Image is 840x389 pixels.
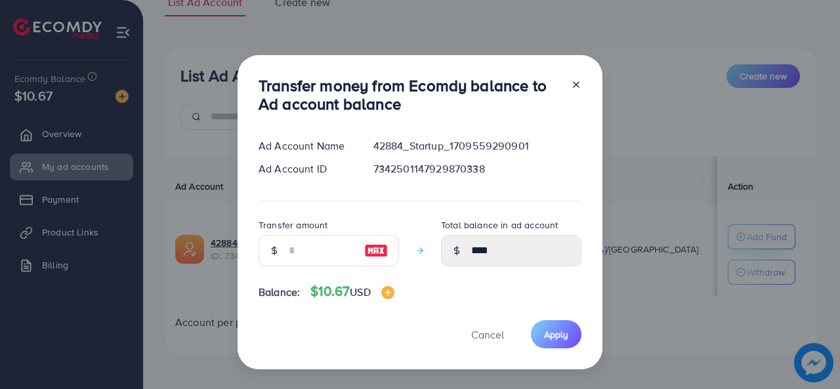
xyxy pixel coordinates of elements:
label: Total balance in ad account [441,218,558,232]
div: 7342501147929870338 [363,161,592,176]
img: image [364,243,388,258]
div: 42884_Startup_1709559290901 [363,138,592,154]
span: Balance: [259,285,300,300]
span: Apply [544,328,568,341]
button: Apply [531,320,581,348]
h4: $10.67 [310,283,394,300]
button: Cancel [455,320,520,348]
img: image [381,286,394,299]
label: Transfer amount [259,218,327,232]
h3: Transfer money from Ecomdy balance to Ad account balance [259,76,560,114]
div: Ad Account Name [248,138,363,154]
span: Cancel [471,327,504,342]
span: USD [350,285,370,299]
div: Ad Account ID [248,161,363,176]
